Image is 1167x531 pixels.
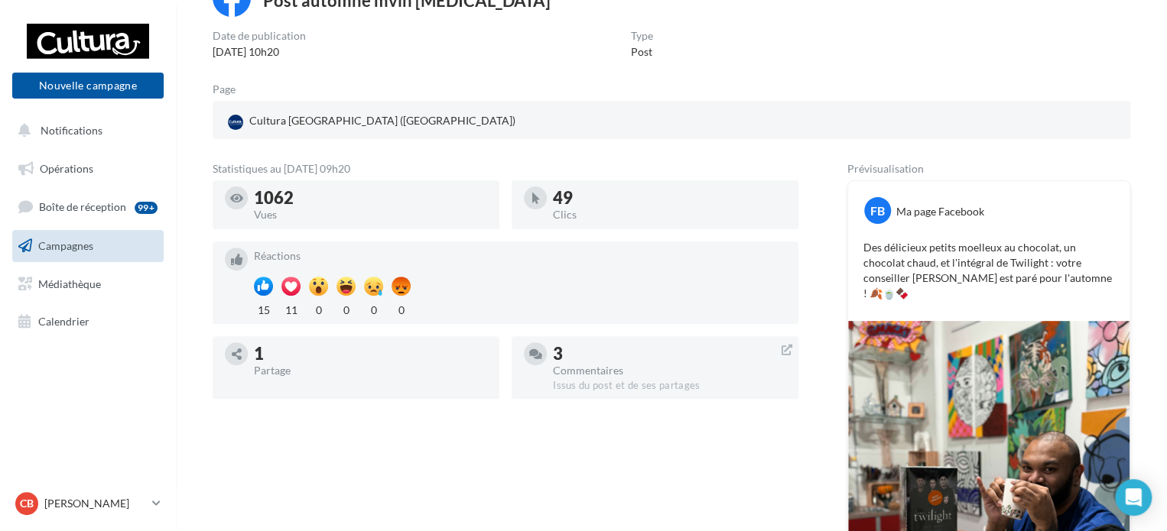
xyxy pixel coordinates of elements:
div: Issus du post et de ses partages [553,379,786,393]
div: Vues [254,209,487,220]
span: Opérations [40,162,93,175]
div: Ma page Facebook [896,204,984,219]
div: 0 [309,299,328,318]
div: FB [864,197,891,224]
div: 0 [336,299,356,318]
div: 49 [553,189,786,206]
a: Boîte de réception99+ [9,190,167,223]
div: Prévisualisation [847,164,1130,174]
button: Nouvelle campagne [12,73,164,99]
div: Cultura [GEOGRAPHIC_DATA] ([GEOGRAPHIC_DATA]) [225,110,518,133]
span: Campagnes [38,239,93,252]
button: Notifications [9,115,161,147]
p: Des délicieux petits moelleux au chocolat, un chocolat chaud, et l'intégral de Twilight : votre c... [863,240,1114,301]
div: Date de publication [213,31,306,41]
a: Médiathèque [9,268,167,300]
span: Calendrier [38,315,89,328]
div: 1 [254,345,487,362]
p: [PERSON_NAME] [44,496,146,511]
div: 11 [281,299,301,318]
span: Notifications [41,124,102,137]
div: Open Intercom Messenger [1115,479,1152,516]
span: Boîte de réception [39,200,126,213]
div: 3 [553,345,786,362]
span: CB [20,496,34,511]
div: Commentaires [553,365,786,376]
a: CB [PERSON_NAME] [12,489,164,518]
div: Partage [254,365,487,376]
div: Statistiques au [DATE] 09h20 [213,164,798,174]
div: Type [631,31,653,41]
div: 1062 [254,189,487,206]
div: Post [631,44,653,60]
div: [DATE] 10h20 [213,44,306,60]
div: Page [213,84,248,95]
a: Cultura [GEOGRAPHIC_DATA] ([GEOGRAPHIC_DATA]) [225,110,522,133]
div: 15 [254,299,273,318]
a: Calendrier [9,306,167,338]
div: 99+ [135,202,158,214]
div: Clics [553,209,786,220]
div: 0 [364,299,383,318]
span: Médiathèque [38,277,101,290]
a: Opérations [9,153,167,185]
a: Campagnes [9,230,167,262]
div: 0 [392,299,411,318]
div: Réactions [254,251,786,261]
